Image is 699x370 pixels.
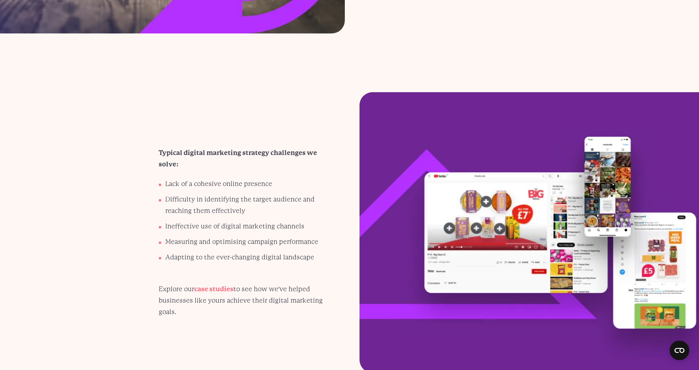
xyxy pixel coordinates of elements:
p: Ineffective use of digital marketing channels [165,221,335,232]
a: case studies [194,285,233,293]
button: Open CMP widget [670,341,689,360]
p: Measuring and optimising campaign performance [165,236,335,248]
p: Explore our to see how we've helped businesses like yours achieve their digital marketing goals. [159,284,335,318]
p: Difficulty in identifying the target audience and reaching them effectively [165,194,335,217]
p: Adapting to the ever-changing digital landscape [165,252,335,263]
strong: Typical digital marketing strategy challenges we solve: [159,149,317,168]
p: Lack of a cohesive online presence [165,178,335,190]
